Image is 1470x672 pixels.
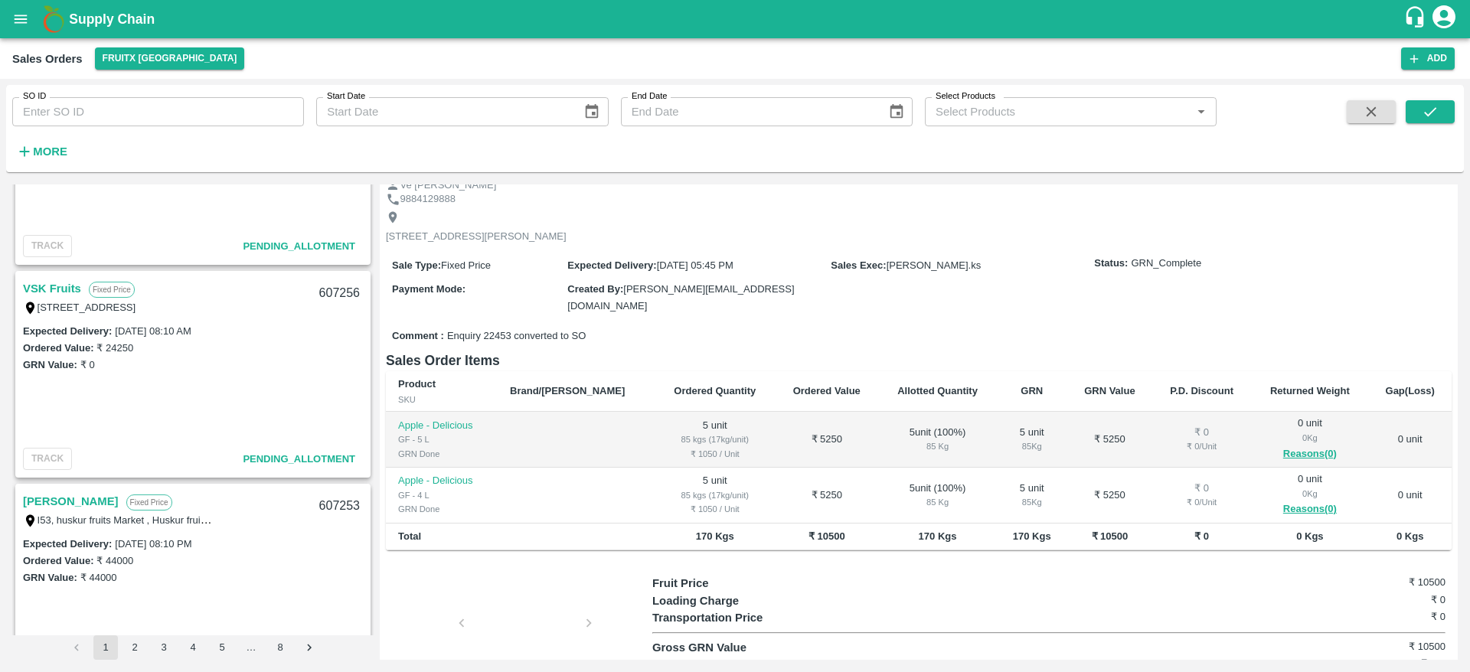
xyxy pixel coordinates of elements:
[667,447,763,461] div: ₹ 1050 / Unit
[1191,102,1211,122] button: Open
[1263,487,1356,501] div: 0 Kg
[33,145,67,158] strong: More
[38,302,136,313] label: [STREET_ADDRESS]
[652,609,851,626] p: Transportation Price
[1067,468,1152,524] td: ₹ 5250
[887,259,982,271] span: [PERSON_NAME].ks
[89,282,135,298] p: Fixed Price
[655,468,775,524] td: 5 unit
[621,97,876,126] input: End Date
[1313,609,1445,625] h6: ₹ 0
[12,97,304,126] input: Enter SO ID
[1009,439,1055,453] div: 85 Kg
[80,572,117,583] label: ₹ 44000
[1067,412,1152,468] td: ₹ 5250
[1368,412,1452,468] td: 0 unit
[386,230,567,244] p: [STREET_ADDRESS][PERSON_NAME]
[243,453,355,465] span: Pending_Allotment
[400,192,456,207] p: 9884129888
[69,11,155,27] b: Supply Chain
[1021,385,1043,396] b: GRN
[80,359,95,370] label: ₹ 0
[386,350,1452,371] h6: Sales Order Items
[93,635,118,660] button: page 1
[567,283,623,295] label: Created By :
[891,426,985,454] div: 5 unit ( 100 %)
[1165,426,1239,440] div: ₹ 0
[775,468,878,524] td: ₹ 5250
[1009,481,1055,510] div: 5 unit
[122,635,147,660] button: Go to page 2
[891,495,985,509] div: 85 Kg
[23,572,77,583] label: GRN Value:
[652,575,851,592] p: Fruit Price
[23,491,119,511] a: [PERSON_NAME]
[667,488,763,502] div: 85 kgs (17kg/unit)
[1009,495,1055,509] div: 85 Kg
[69,8,1403,30] a: Supply Chain
[95,47,245,70] button: Select DC
[23,359,77,370] label: GRN Value:
[38,4,69,34] img: logo
[398,474,485,488] p: Apple - Delicious
[831,259,886,271] label: Sales Exec :
[23,325,112,337] label: Expected Delivery :
[667,502,763,516] div: ₹ 1050 / Unit
[808,530,845,542] b: ₹ 10500
[1403,5,1430,33] div: customer-support
[23,90,46,103] label: SO ID
[398,447,485,461] div: GRN Done
[1263,445,1356,463] button: Reasons(0)
[1313,656,1445,671] h6: ₹ (-)0
[310,276,369,312] div: 607256
[1084,385,1135,396] b: GRN Value
[1194,530,1209,542] b: ₹ 0
[152,635,176,660] button: Go to page 3
[96,342,133,354] label: ₹ 24250
[567,259,656,271] label: Expected Delivery :
[652,639,851,656] p: Gross GRN Value
[1313,639,1445,654] h6: ₹ 10500
[3,2,38,37] button: open drawer
[1165,439,1239,453] div: ₹ 0 / Unit
[23,555,93,566] label: Ordered Value:
[567,283,794,312] span: [PERSON_NAME][EMAIL_ADDRESS][DOMAIN_NAME]
[23,342,93,354] label: Ordered Value:
[96,555,133,566] label: ₹ 44000
[1430,3,1458,35] div: account of current user
[1165,481,1239,496] div: ₹ 0
[929,102,1187,122] input: Select Products
[115,325,191,337] label: [DATE] 08:10 AM
[1263,416,1356,462] div: 0 unit
[310,488,369,524] div: 607253
[239,641,263,655] div: …
[115,538,191,550] label: [DATE] 08:10 PM
[181,635,205,660] button: Go to page 4
[775,412,878,468] td: ₹ 5250
[657,259,733,271] span: [DATE] 05:45 PM
[400,178,497,193] p: Ve [PERSON_NAME]
[632,90,667,103] label: End Date
[652,592,851,609] p: Loading Charge
[316,97,571,126] input: Start Date
[1094,256,1128,271] label: Status:
[1396,530,1423,542] b: 0 Kgs
[398,488,485,502] div: GF - 4 L
[891,481,985,510] div: 5 unit ( 100 %)
[1296,530,1323,542] b: 0 Kgs
[936,90,995,103] label: Select Products
[1009,426,1055,454] div: 5 unit
[1313,592,1445,608] h6: ₹ 0
[1165,495,1239,509] div: ₹ 0 / Unit
[696,530,734,542] b: 170 Kgs
[1386,385,1435,396] b: Gap(Loss)
[327,90,365,103] label: Start Date
[891,439,985,453] div: 85 Kg
[398,393,485,406] div: SKU
[1270,385,1350,396] b: Returned Weight
[38,514,581,526] label: I53, huskur fruits Market , Huskur fruits Market , Ariyalur , Ariyalur, [GEOGRAPHIC_DATA], 621701...
[667,432,763,446] div: 85 kgs (17kg/unit)
[62,635,324,660] nav: pagination navigation
[1263,472,1356,518] div: 0 unit
[268,635,292,660] button: Go to page 8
